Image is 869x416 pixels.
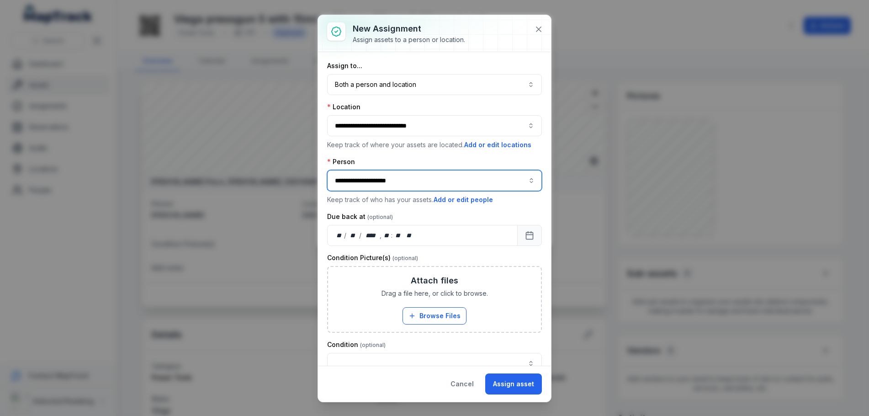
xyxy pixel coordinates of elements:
[327,102,360,112] label: Location
[327,74,542,95] button: Both a person and location
[353,35,465,44] div: Assign assets to a person or location.
[443,373,482,395] button: Cancel
[327,140,542,150] p: Keep track of where your assets are located.
[403,307,466,325] button: Browse Files
[327,157,355,166] label: Person
[327,195,542,205] p: Keep track of who has your assets.
[382,289,488,298] span: Drag a file here, or click to browse.
[353,22,465,35] h3: New assignment
[327,61,362,70] label: Assign to...
[327,340,386,349] label: Condition
[485,373,542,395] button: Assign asset
[327,170,542,191] input: assignment-add:person-label
[464,140,532,150] button: Add or edit locations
